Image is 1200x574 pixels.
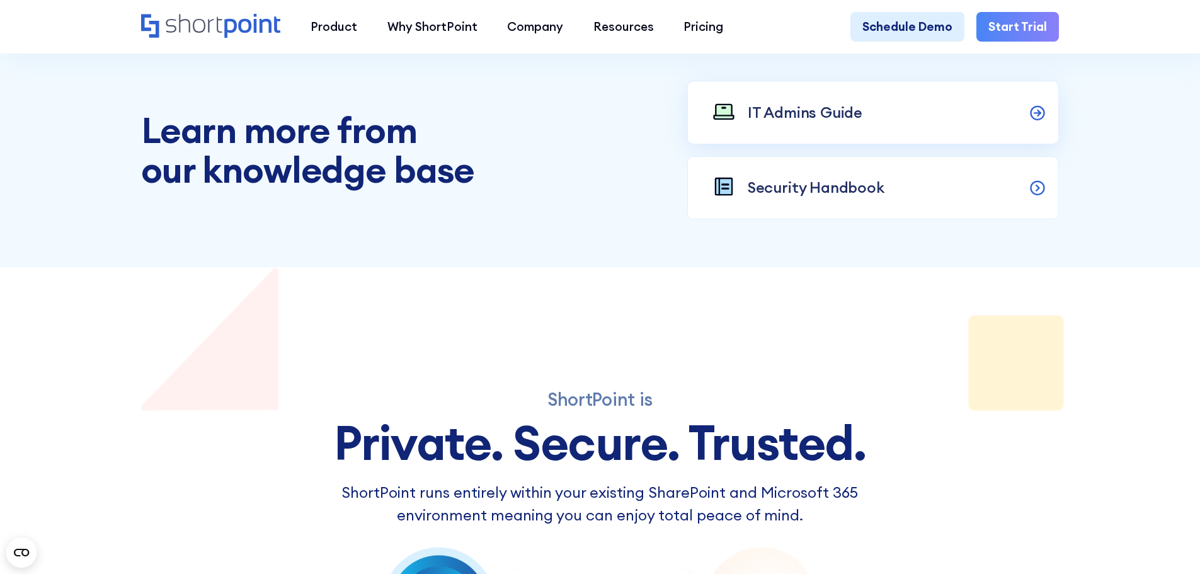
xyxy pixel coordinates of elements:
div: Product [311,18,357,36]
iframe: Chat Widget [973,428,1200,574]
a: Schedule Demo [850,12,964,42]
p: Security Handbook [748,176,884,199]
a: Why ShortPoint [372,12,493,42]
p: ShortPoint runs entirely within your existing SharePoint and Microsoft 365 environment meaning yo... [309,481,891,526]
div: Company [507,18,563,36]
a: Product [295,12,372,42]
div: Pricing [683,18,723,36]
a: Security Handbook [687,156,1060,219]
p: IT Admins Guide [748,101,862,124]
h2: Learn more from our knowledge base [141,110,513,190]
div: Resources [593,18,654,36]
a: Company [492,12,578,42]
a: Home [141,14,280,40]
a: Pricing [669,12,739,42]
div: Why ShortPoint [387,18,477,36]
div: ShortPoint is [309,387,891,411]
a: IT Admins Guide [687,81,1060,144]
div: Private. Secure. Trusted. [309,416,891,469]
button: Open CMP widget [6,537,37,568]
a: Resources [578,12,669,42]
a: Start Trial [976,12,1059,42]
